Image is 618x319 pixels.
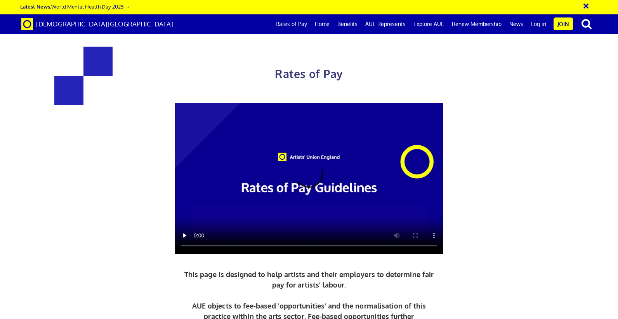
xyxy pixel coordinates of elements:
[16,14,179,34] a: Brand [DEMOGRAPHIC_DATA][GEOGRAPHIC_DATA]
[272,14,311,34] a: Rates of Pay
[410,14,448,34] a: Explore AUE
[275,67,343,81] span: Rates of Pay
[333,14,361,34] a: Benefits
[554,17,573,30] a: Join
[311,14,333,34] a: Home
[505,14,527,34] a: News
[20,3,130,10] a: Latest News:World Mental Health Day 2025 →
[575,16,599,32] button: search
[361,14,410,34] a: AUE Represents
[36,20,173,28] span: [DEMOGRAPHIC_DATA][GEOGRAPHIC_DATA]
[448,14,505,34] a: Renew Membership
[20,3,51,10] strong: Latest News:
[527,14,550,34] a: Log in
